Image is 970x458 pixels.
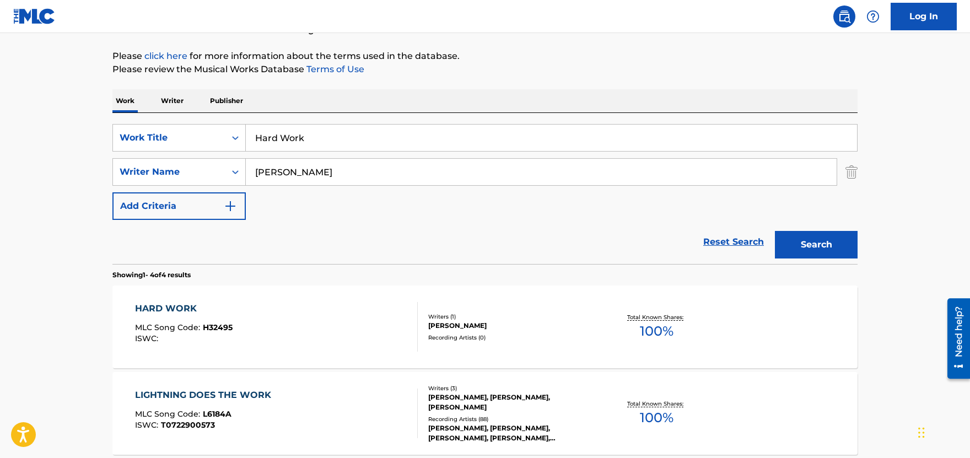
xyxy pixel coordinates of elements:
[838,10,851,23] img: search
[13,8,56,24] img: MLC Logo
[203,409,231,419] span: L6184A
[161,420,215,430] span: T0722900573
[120,131,219,144] div: Work Title
[112,285,858,368] a: HARD WORKMLC Song Code:H32495ISWC:Writers (1)[PERSON_NAME]Recording Artists (0)Total Known Shares...
[627,400,686,408] p: Total Known Shares:
[891,3,957,30] a: Log In
[112,372,858,455] a: LIGHTNING DOES THE WORKMLC Song Code:L6184AISWC:T0722900573Writers (3)[PERSON_NAME], [PERSON_NAME...
[135,333,161,343] span: ISWC :
[112,89,138,112] p: Work
[640,321,673,341] span: 100 %
[428,423,595,443] div: [PERSON_NAME], [PERSON_NAME], [PERSON_NAME], [PERSON_NAME], [PERSON_NAME]
[144,51,187,61] a: click here
[775,231,858,258] button: Search
[939,293,970,384] iframe: Resource Center
[135,322,203,332] span: MLC Song Code :
[428,333,595,342] div: Recording Artists ( 0 )
[203,322,233,332] span: H32495
[428,415,595,423] div: Recording Artists ( 88 )
[135,409,203,419] span: MLC Song Code :
[833,6,855,28] a: Public Search
[135,389,277,402] div: LIGHTNING DOES THE WORK
[112,270,191,280] p: Showing 1 - 4 of 4 results
[918,416,925,449] div: Drag
[135,420,161,430] span: ISWC :
[135,302,233,315] div: HARD WORK
[112,192,246,220] button: Add Criteria
[304,64,364,74] a: Terms of Use
[112,50,858,63] p: Please for more information about the terms used in the database.
[428,312,595,321] div: Writers ( 1 )
[428,392,595,412] div: [PERSON_NAME], [PERSON_NAME], [PERSON_NAME]
[224,200,237,213] img: 9d2ae6d4665cec9f34b9.svg
[862,6,884,28] div: Help
[428,384,595,392] div: Writers ( 3 )
[112,124,858,264] form: Search Form
[120,165,219,179] div: Writer Name
[640,408,673,428] span: 100 %
[158,89,187,112] p: Writer
[112,63,858,76] p: Please review the Musical Works Database
[627,313,686,321] p: Total Known Shares:
[915,405,970,458] iframe: Chat Widget
[845,158,858,186] img: Delete Criterion
[866,10,880,23] img: help
[428,321,595,331] div: [PERSON_NAME]
[207,89,246,112] p: Publisher
[698,230,769,254] a: Reset Search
